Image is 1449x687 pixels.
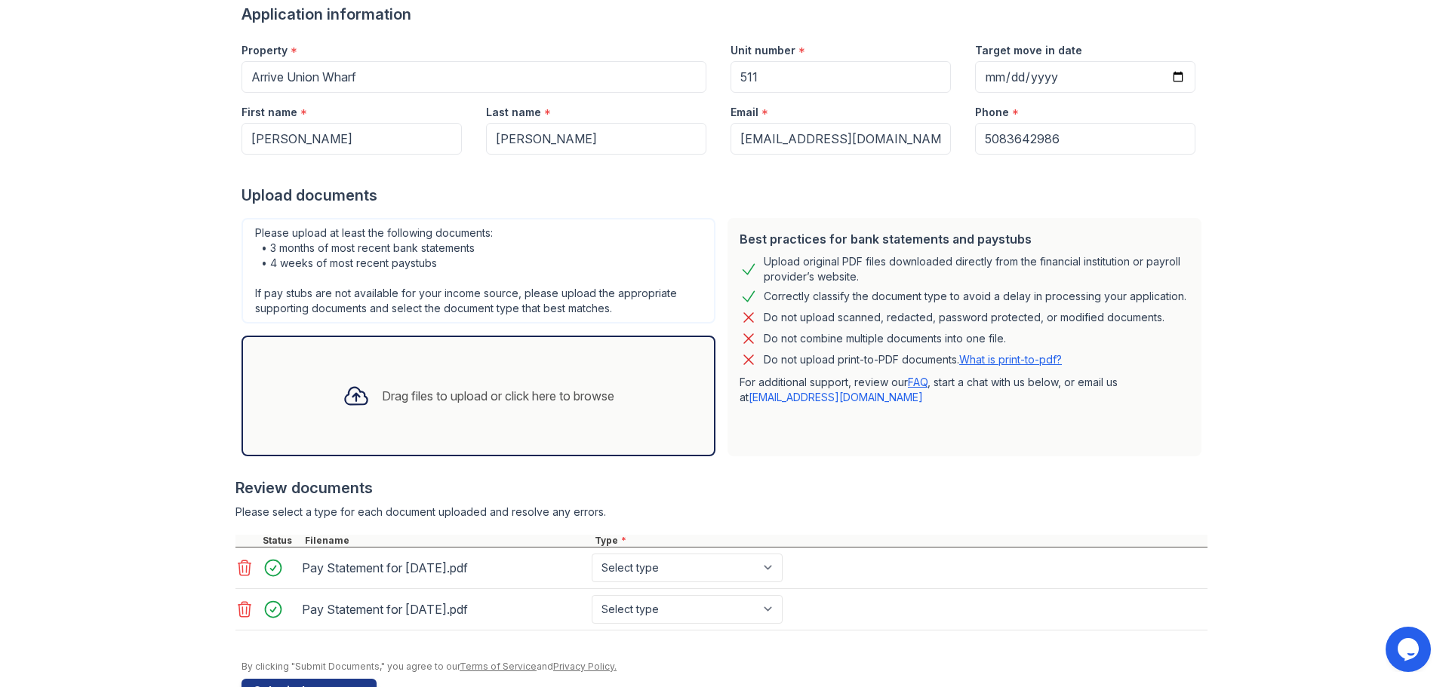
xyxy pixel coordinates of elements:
[764,254,1189,284] div: Upload original PDF files downloaded directly from the financial institution or payroll provider’...
[241,4,1207,25] div: Application information
[1386,627,1434,672] iframe: chat widget
[235,505,1207,520] div: Please select a type for each document uploaded and resolve any errors.
[740,230,1189,248] div: Best practices for bank statements and paystubs
[764,352,1062,367] p: Do not upload print-to-PDF documents.
[764,330,1006,348] div: Do not combine multiple documents into one file.
[975,43,1082,58] label: Target move in date
[260,535,302,547] div: Status
[975,105,1009,120] label: Phone
[740,375,1189,405] p: For additional support, review our , start a chat with us below, or email us at
[241,218,715,324] div: Please upload at least the following documents: • 3 months of most recent bank statements • 4 wee...
[241,661,1207,673] div: By clicking "Submit Documents," you agree to our and
[749,391,923,403] a: [EMAIL_ADDRESS][DOMAIN_NAME]
[241,105,297,120] label: First name
[302,556,586,580] div: Pay Statement for [DATE].pdf
[241,185,1207,206] div: Upload documents
[731,105,758,120] label: Email
[959,353,1062,366] a: What is print-to-pdf?
[460,661,537,672] a: Terms of Service
[764,308,1164,327] div: Do not upload scanned, redacted, password protected, or modified documents.
[302,597,586,621] div: Pay Statement for [DATE].pdf
[592,535,1207,547] div: Type
[731,43,795,58] label: Unit number
[553,661,617,672] a: Privacy Policy.
[235,477,1207,498] div: Review documents
[302,535,592,547] div: Filename
[486,105,541,120] label: Last name
[241,43,288,58] label: Property
[382,387,614,405] div: Drag files to upload or click here to browse
[908,376,928,388] a: FAQ
[764,287,1186,305] div: Correctly classify the document type to avoid a delay in processing your application.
